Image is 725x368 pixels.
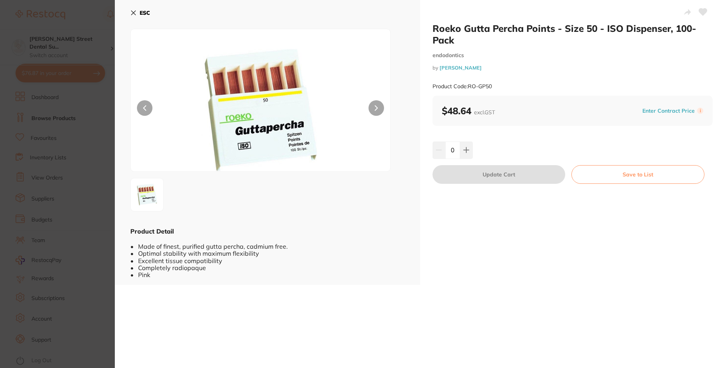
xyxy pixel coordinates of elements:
b: $48.64 [442,105,495,117]
img: Mi5qcGc [133,181,161,209]
button: ESC [130,6,150,19]
b: Product Detail [130,227,174,235]
span: excl. GST [474,109,495,116]
button: Update Cart [433,165,566,184]
button: Enter Contract Price [640,107,697,115]
b: ESC [140,9,150,16]
a: [PERSON_NAME] [439,65,482,71]
small: endodontics [433,52,713,59]
small: by [433,65,713,71]
img: Mi5qcGc [183,49,339,171]
label: i [697,108,703,114]
small: Product Code: RO-GP50 [433,83,492,90]
button: Save to List [571,165,704,184]
div: • Made of finest, purified gutta percha, cadmium free. • Optimal stability with maximum flexibili... [130,235,405,278]
h2: Roeko Gutta Percha Points - Size 50 - ISO Dispenser, 100-Pack [433,23,713,46]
